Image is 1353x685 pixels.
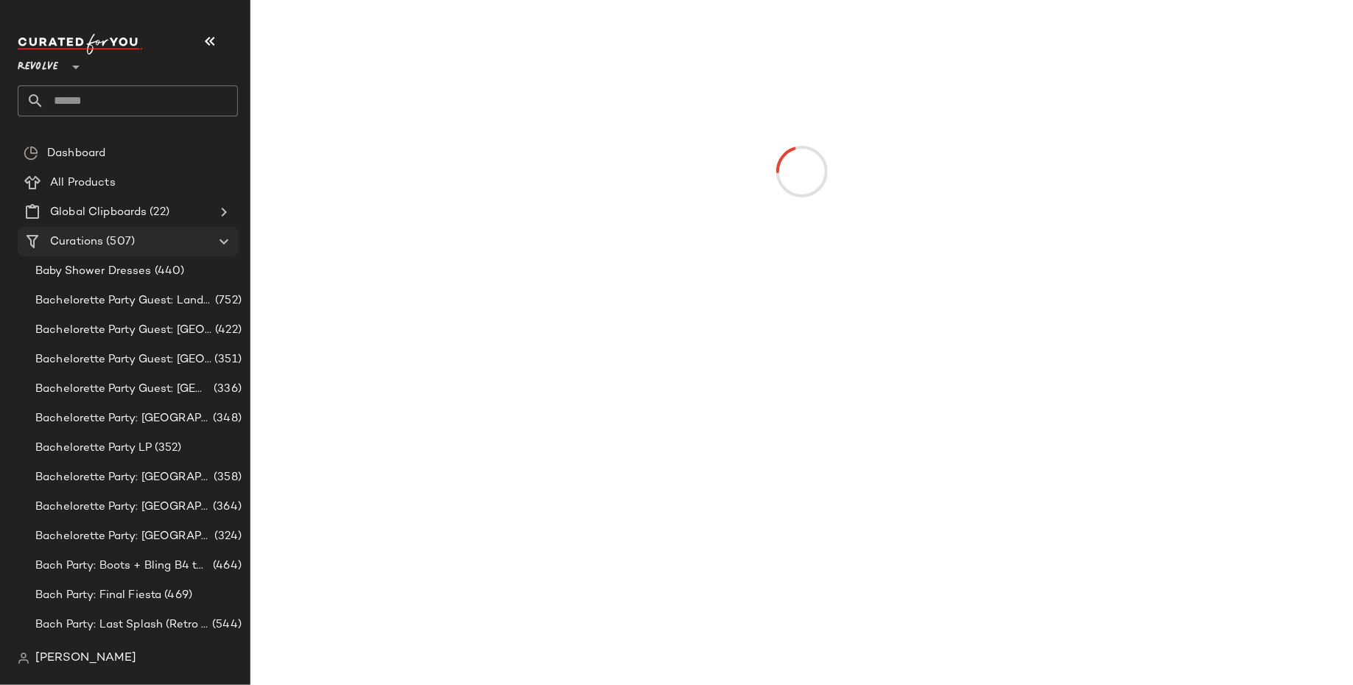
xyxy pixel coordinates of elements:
span: Curations [50,233,103,250]
span: Bachelorette Party Guest: Landing Page [35,292,212,309]
img: svg%3e [24,146,38,161]
span: Bachelorette Party: [GEOGRAPHIC_DATA] [35,499,210,516]
span: (364) [210,499,242,516]
span: (752) [212,292,242,309]
span: Global Clipboards [50,204,147,221]
span: Bach Party: Last Splash (Retro [GEOGRAPHIC_DATA]) [35,616,209,633]
span: (507) [103,233,135,250]
span: Bachelorette Party: [GEOGRAPHIC_DATA] [35,528,211,545]
span: [PERSON_NAME] [35,650,136,667]
span: (352) [152,440,182,457]
span: Dashboard [47,145,105,162]
span: Bachelorette Party: [GEOGRAPHIC_DATA] [35,410,210,427]
span: Bachelorette Party Guest: [GEOGRAPHIC_DATA] [35,322,212,339]
span: (336) [211,381,242,398]
span: Bachelorette Party Guest: [GEOGRAPHIC_DATA] [35,381,211,398]
span: Bachelorette Party LP [35,440,152,457]
span: Bachelorette Party Guest: [GEOGRAPHIC_DATA] [35,351,211,368]
span: (351) [211,351,242,368]
span: (22) [147,204,169,221]
span: Bach Party: Boots + Bling B4 the Ring [35,558,210,575]
span: (324) [211,528,242,545]
span: (464) [210,558,242,575]
span: (358) [211,469,242,486]
span: Bach Party: Final Fiesta [35,587,161,604]
span: (440) [152,263,185,280]
span: (348) [210,410,242,427]
span: (469) [161,587,192,604]
span: Bachelorette Party: [GEOGRAPHIC_DATA] [35,469,211,486]
span: (544) [209,616,242,633]
img: cfy_white_logo.C9jOOHJF.svg [18,34,143,55]
img: svg%3e [18,653,29,664]
span: (422) [212,322,242,339]
span: Revolve [18,50,58,77]
span: Baby Shower Dresses [35,263,152,280]
span: All Products [50,175,116,192]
